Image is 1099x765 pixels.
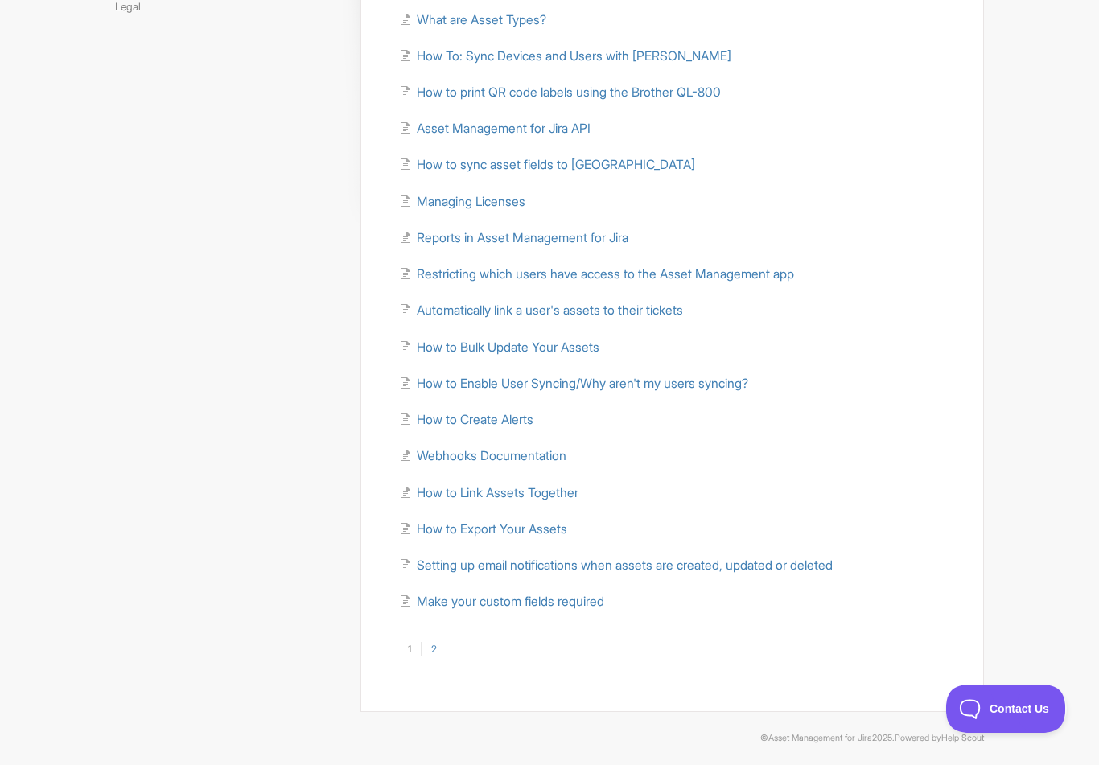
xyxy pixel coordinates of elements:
[399,266,794,282] a: Restricting which users have access to the Asset Management app
[399,157,695,172] a: How to sync asset fields to [GEOGRAPHIC_DATA]
[417,84,721,100] span: How to print QR code labels using the Brother QL-800
[399,339,599,355] a: How to Bulk Update Your Assets
[895,733,984,743] span: Powered by
[417,48,731,64] span: How To: Sync Devices and Users with [PERSON_NAME]
[398,642,421,656] a: 1
[115,731,984,746] p: © 2025.
[421,642,447,656] a: 2
[417,266,794,282] span: Restricting which users have access to the Asset Management app
[417,194,525,209] span: Managing Licenses
[417,121,591,136] span: Asset Management for Jira API
[399,121,591,136] a: Asset Management for Jira API
[768,733,872,743] a: Asset Management for Jira
[417,521,567,537] span: How to Export Your Assets
[946,685,1067,733] iframe: Toggle Customer Support
[399,594,604,609] a: Make your custom fields required
[399,412,533,427] a: How to Create Alerts
[417,448,566,463] span: Webhooks Documentation
[399,448,566,463] a: Webhooks Documentation
[417,339,599,355] span: How to Bulk Update Your Assets
[417,230,628,245] span: Reports in Asset Management for Jira
[399,230,628,245] a: Reports in Asset Management for Jira
[399,557,833,573] a: Setting up email notifications when assets are created, updated or deleted
[399,521,567,537] a: How to Export Your Assets
[417,412,533,427] span: How to Create Alerts
[417,376,748,391] span: How to Enable User Syncing/Why aren't my users syncing?
[399,84,721,100] a: How to print QR code labels using the Brother QL-800
[941,733,984,743] a: Help Scout
[399,194,525,209] a: Managing Licenses
[417,485,578,500] span: How to Link Assets Together
[417,157,695,172] span: How to sync asset fields to [GEOGRAPHIC_DATA]
[417,302,683,318] span: Automatically link a user's assets to their tickets
[417,557,833,573] span: Setting up email notifications when assets are created, updated or deleted
[399,485,578,500] a: How to Link Assets Together
[417,12,546,27] span: What are Asset Types?
[399,48,731,64] a: How To: Sync Devices and Users with [PERSON_NAME]
[417,594,604,609] span: Make your custom fields required
[399,302,683,318] a: Automatically link a user's assets to their tickets
[399,12,546,27] a: What are Asset Types?
[399,376,748,391] a: How to Enable User Syncing/Why aren't my users syncing?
